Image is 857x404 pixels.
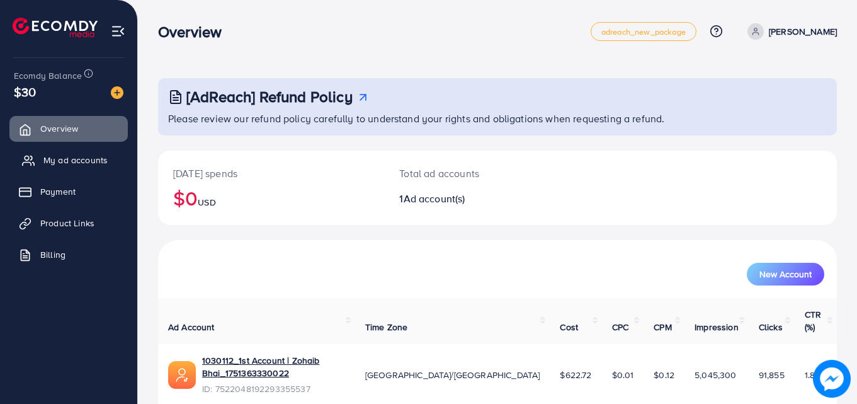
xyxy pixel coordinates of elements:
[9,116,128,141] a: Overview
[769,24,837,39] p: [PERSON_NAME]
[173,186,369,210] h2: $0
[654,369,674,381] span: $0.12
[43,154,108,166] span: My ad accounts
[40,122,78,135] span: Overview
[9,211,128,236] a: Product Links
[759,270,812,279] span: New Account
[9,179,128,204] a: Payment
[695,369,736,381] span: 5,045,300
[805,308,821,333] span: CTR (%)
[612,321,628,333] span: CPC
[399,166,539,181] p: Total ad accounts
[560,321,578,333] span: Cost
[654,321,671,333] span: CPM
[40,185,76,198] span: Payment
[198,196,215,209] span: USD
[158,23,232,41] h3: Overview
[742,23,837,40] a: [PERSON_NAME]
[111,86,123,99] img: image
[747,263,824,286] button: New Account
[365,369,540,381] span: [GEOGRAPHIC_DATA]/[GEOGRAPHIC_DATA]
[173,166,369,181] p: [DATE] spends
[40,217,94,229] span: Product Links
[111,24,125,38] img: menu
[202,383,345,395] span: ID: 7522048192293355537
[168,111,829,126] p: Please review our refund policy carefully to understand your rights and obligations when requesti...
[805,369,820,381] span: 1.82
[168,361,196,389] img: ic-ads-acc.e4c84228.svg
[9,242,128,267] a: Billing
[14,83,36,101] span: $30
[404,192,465,205] span: Ad account(s)
[560,369,591,381] span: $622.72
[202,354,345,380] a: 1030112_1st Account | Zohaib Bhai_1751363330022
[14,69,82,82] span: Ecomdy Balance
[601,28,686,36] span: adreach_new_package
[13,18,98,37] img: logo
[168,321,215,333] span: Ad Account
[695,321,739,333] span: Impression
[759,321,783,333] span: Clicks
[591,22,696,41] a: adreach_new_package
[612,369,634,381] span: $0.01
[759,369,785,381] span: 91,855
[399,193,539,205] h2: 1
[813,360,850,397] img: image
[186,88,353,106] h3: [AdReach] Refund Policy
[365,321,407,333] span: Time Zone
[40,248,65,261] span: Billing
[9,147,128,173] a: My ad accounts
